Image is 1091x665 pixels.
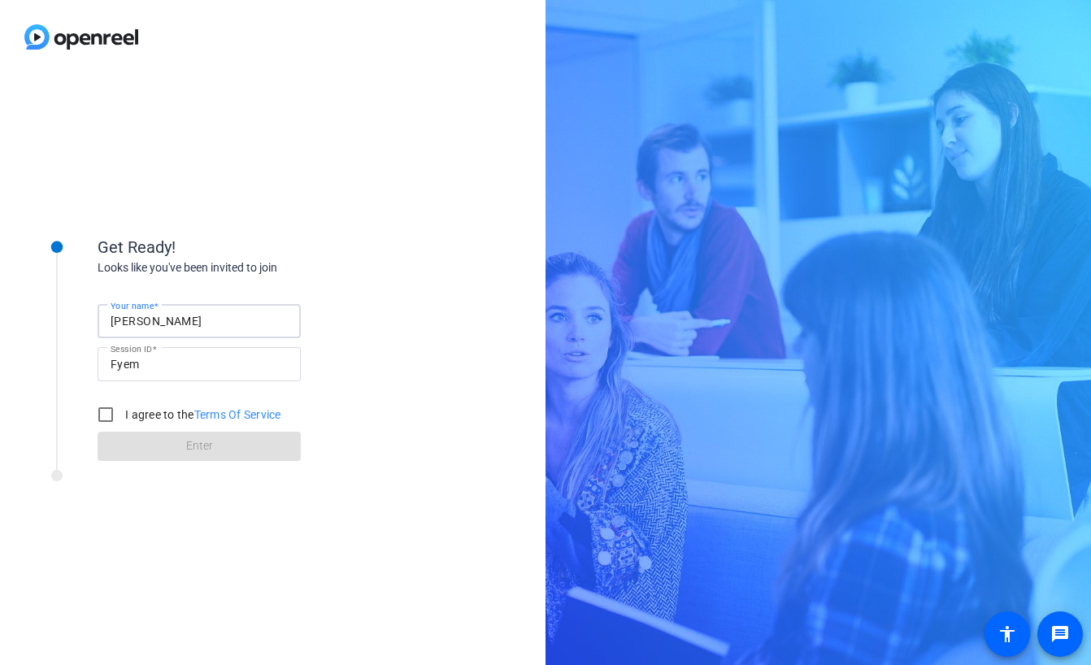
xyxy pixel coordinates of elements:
label: I agree to the [122,406,281,423]
mat-icon: message [1050,624,1070,644]
div: Get Ready! [98,235,423,259]
a: Terms Of Service [194,408,281,421]
mat-label: Session ID [111,344,152,354]
mat-icon: accessibility [998,624,1017,644]
mat-label: Your name [111,301,154,311]
div: Looks like you've been invited to join [98,259,423,276]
